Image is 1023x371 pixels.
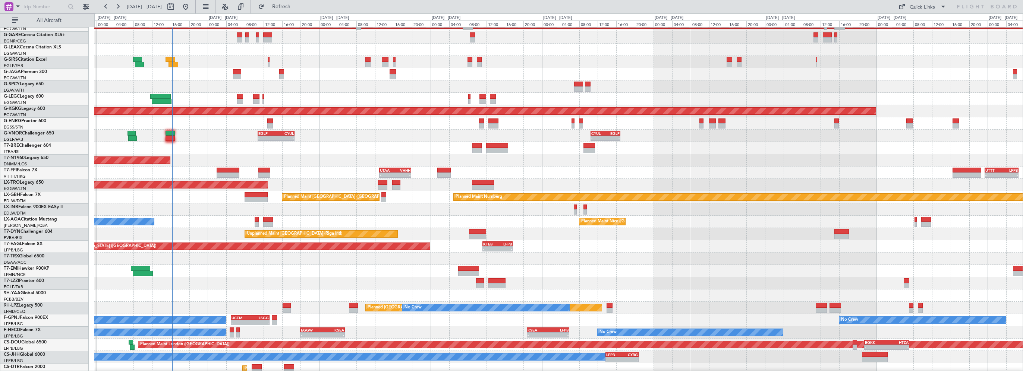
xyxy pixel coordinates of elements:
[746,20,765,27] div: 20:00
[4,161,27,167] a: DNMM/LOS
[4,291,21,295] span: 9H-YAA
[985,173,1001,177] div: -
[4,143,51,148] a: T7-BREChallenger 604
[895,1,950,13] button: Quick Links
[4,124,23,130] a: EGSS/STN
[591,131,605,136] div: CYUL
[4,168,17,172] span: T7-FFI
[127,3,162,10] span: [DATE] - [DATE]
[4,266,18,271] span: T7-EMI
[622,357,638,362] div: -
[4,210,26,216] a: EDLW/DTM
[300,20,319,27] div: 20:00
[4,284,23,290] a: EGLF/FAB
[4,186,26,191] a: EGGW/LTN
[4,143,19,148] span: T7-BRE
[4,38,26,44] a: EGNR/CEG
[4,156,48,160] a: T7-N1960Legacy 650
[4,82,44,86] a: G-SPCYLegacy 650
[4,33,65,37] a: G-GARECessna Citation XLS+
[4,235,22,241] a: EVRA/RIX
[4,291,46,295] a: 9H-YAAGlobal 5000
[543,15,572,21] div: [DATE] - [DATE]
[276,136,294,140] div: -
[913,20,932,27] div: 08:00
[4,70,21,74] span: G-JAGA
[258,136,276,140] div: -
[208,20,226,27] div: 00:00
[4,272,26,278] a: LFMN/NCE
[497,247,511,251] div: -
[4,242,43,246] a: T7-EAGLFalcon 8X
[579,20,598,27] div: 08:00
[250,315,269,320] div: LSGG
[98,15,126,21] div: [DATE] - [DATE]
[338,20,356,27] div: 04:00
[301,333,322,337] div: -
[858,20,876,27] div: 20:00
[548,333,569,337] div: -
[4,328,41,332] a: F-HECDFalcon 7X
[655,15,683,21] div: [DATE] - [DATE]
[969,20,988,27] div: 20:00
[4,266,49,271] a: T7-EMIHawker 900XP
[4,193,20,197] span: LX-GBH
[691,20,709,27] div: 08:00
[140,339,229,350] div: Planned Maint London ([GEOGRAPHIC_DATA])
[765,20,784,27] div: 00:00
[988,20,1006,27] div: 00:00
[523,20,542,27] div: 20:00
[1002,168,1018,172] div: LFPB
[4,346,23,351] a: LFPB/LBG
[264,20,282,27] div: 12:00
[258,131,276,136] div: EGLF
[320,15,349,21] div: [DATE] - [DATE]
[301,328,322,332] div: EGGW
[4,328,20,332] span: F-HECD
[60,241,156,252] div: Planned Maint [US_STATE] ([GEOGRAPHIC_DATA])
[431,20,449,27] div: 00:00
[189,20,208,27] div: 20:00
[606,357,622,362] div: -
[405,302,422,313] div: No Crew
[591,136,605,140] div: -
[4,358,23,364] a: LFPB/LBG
[605,136,620,140] div: -
[4,321,23,327] a: LFPB/LBG
[247,228,342,240] div: Unplanned Maint [GEOGRAPHIC_DATA] (Riga Intl)
[487,20,505,27] div: 12:00
[171,20,189,27] div: 16:00
[232,315,250,320] div: UCFM
[654,20,672,27] div: 00:00
[4,340,21,345] span: CS-DOU
[672,20,691,27] div: 04:00
[209,15,237,21] div: [DATE] - [DATE]
[468,20,487,27] div: 08:00
[728,20,746,27] div: 16:00
[561,20,579,27] div: 04:00
[606,352,622,357] div: LFPB
[616,20,635,27] div: 16:00
[152,20,171,27] div: 12:00
[4,112,26,118] a: EGGW/LTN
[4,137,23,142] a: EGLF/FAB
[4,198,26,204] a: EDLW/DTM
[4,223,48,228] a: [PERSON_NAME]/QSA
[802,20,821,27] div: 08:00
[4,247,23,253] a: LFPB/LBG
[635,20,654,27] div: 20:00
[709,20,728,27] div: 12:00
[528,328,548,332] div: KSEA
[910,4,935,11] div: Quick Links
[4,94,44,99] a: G-LEGCLegacy 600
[4,309,25,314] a: LFMD/CEQ
[4,100,26,105] a: EGGW/LTN
[284,191,402,203] div: Planned Maint [GEOGRAPHIC_DATA] ([GEOGRAPHIC_DATA])
[4,279,44,283] a: T7-LZZIPraetor 600
[4,229,53,234] a: T7-DYNChallenger 604
[395,173,410,177] div: -
[887,345,909,349] div: -
[4,57,47,62] a: G-SIRSCitation Excel
[232,320,250,325] div: -
[412,20,431,27] div: 20:00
